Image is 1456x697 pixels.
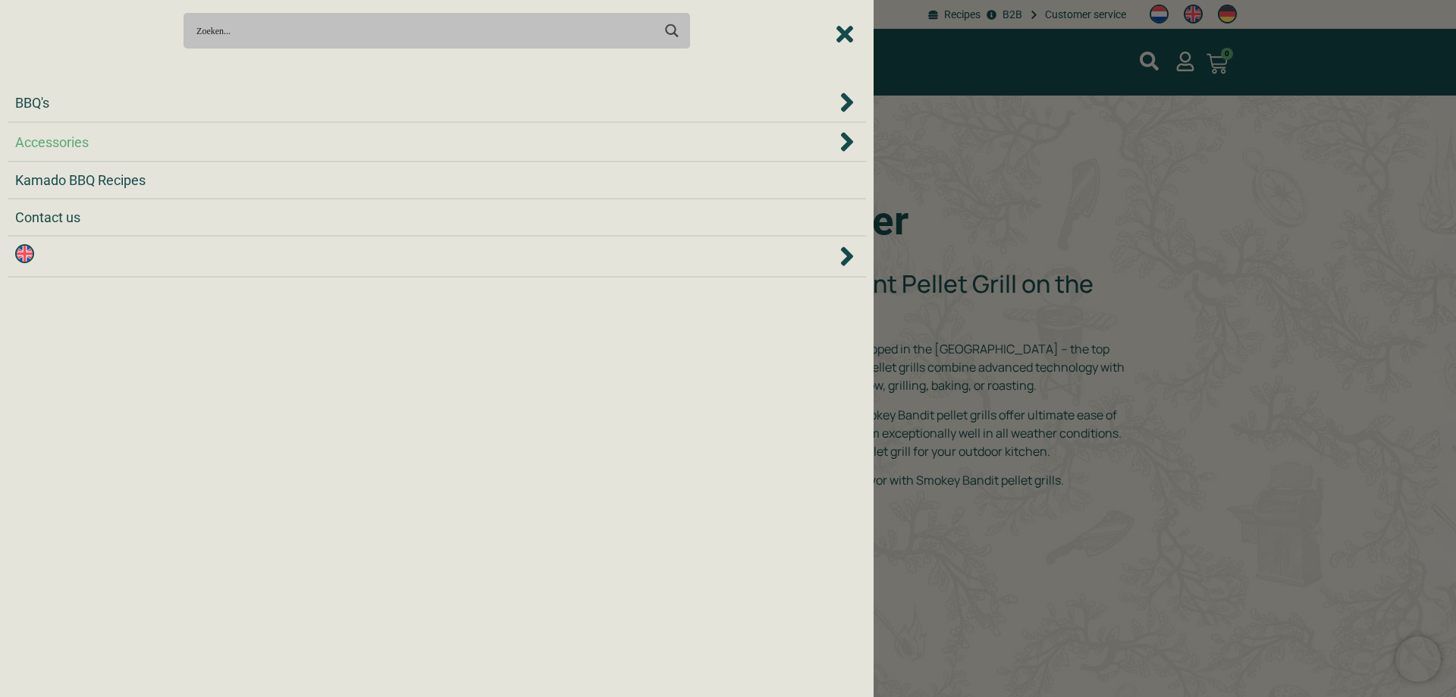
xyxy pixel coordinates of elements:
a: BBQ's [15,93,836,113]
button: Search magnifier button [659,17,686,44]
div: <img class="wpml-ls-flag" src="https://nomadfire.shop/wp-content/plugins/sitepress-multilingual-c... [15,244,858,268]
a: English [15,244,836,268]
a: Accessories [15,132,836,152]
span: BBQ's [15,93,49,113]
div: Close Menu [833,22,856,46]
span: Contact us [15,207,80,228]
a: Contact us [15,207,858,228]
iframe: Brevo live chat [1395,636,1441,682]
div: Accessories [15,130,858,153]
form: Search form [199,17,655,44]
div: BBQ's [15,91,858,114]
a: Kamado BBQ Recipes [15,170,858,190]
input: Search input [196,17,652,45]
img: English [15,244,34,263]
span: Accessories [15,132,89,152]
span: Kamado BBQ Recipes [15,170,146,190]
